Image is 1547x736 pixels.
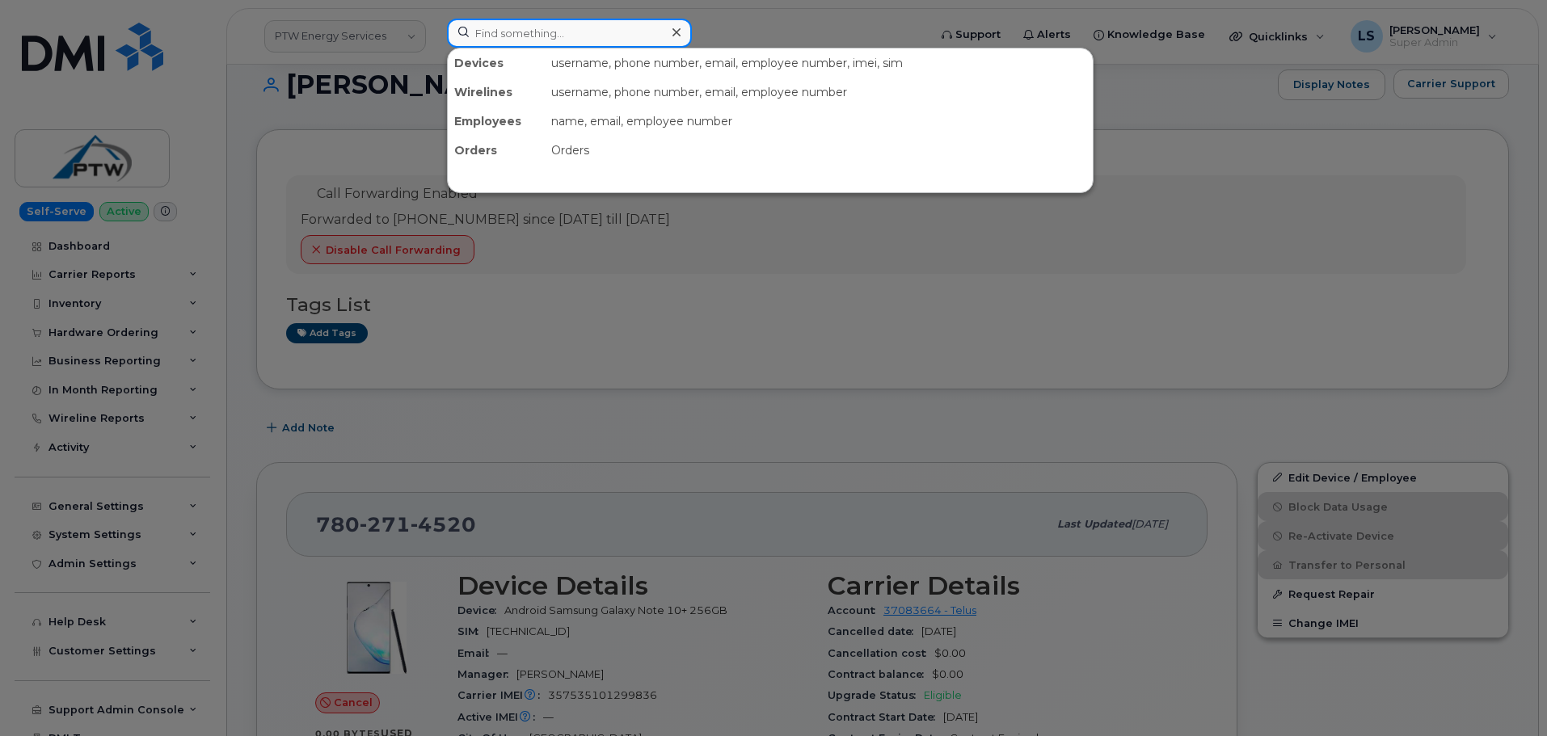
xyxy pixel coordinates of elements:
[448,107,545,136] div: Employees
[545,136,1093,165] div: Orders
[448,136,545,165] div: Orders
[545,107,1093,136] div: name, email, employee number
[448,78,545,107] div: Wirelines
[545,48,1093,78] div: username, phone number, email, employee number, imei, sim
[447,19,692,48] input: Find something...
[448,48,545,78] div: Devices
[545,78,1093,107] div: username, phone number, email, employee number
